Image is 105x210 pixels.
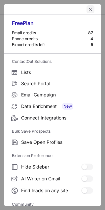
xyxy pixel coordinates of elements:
div: Free Plan [12,20,93,30]
button: right-button [11,6,17,13]
label: Email Campaign [4,89,101,100]
div: Phone credits [12,36,90,41]
div: 87 [88,30,93,36]
label: Lists [4,67,101,78]
div: Email credits [12,30,88,36]
label: ContactOut Solutions [12,56,93,67]
div: 5 [91,42,93,47]
label: Hide Sidebar [4,161,101,173]
label: Connect Integrations [4,112,101,123]
span: Save Open Profiles [21,139,93,145]
button: left-button [87,5,94,13]
span: Connect Integrations [21,115,93,121]
span: Data Enrichment [21,103,93,110]
label: Find leads on any site [4,185,101,197]
div: Export credits left [12,42,91,47]
span: Hide Sidebar [21,164,81,170]
label: Save Open Profiles [4,137,101,148]
label: Extension Preference [12,150,93,161]
span: New [62,103,73,110]
span: Lists [21,69,93,75]
label: Data Enrichment New [4,100,101,112]
span: Find leads on any site [21,188,81,194]
span: Search Portal [21,81,93,87]
label: Bulk Save Prospects [12,126,93,137]
label: AI Writer on Gmail [4,173,101,185]
label: Search Portal [4,78,101,89]
span: AI Writer on Gmail [21,176,81,182]
label: Community [12,199,93,210]
span: Email Campaign [21,92,93,98]
div: 4 [90,36,93,41]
